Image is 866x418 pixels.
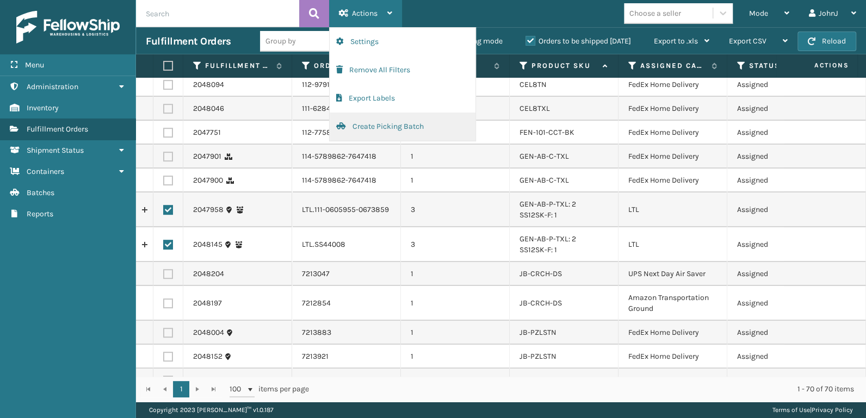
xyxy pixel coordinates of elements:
[618,145,727,169] td: FedEx Home Delivery
[193,269,224,279] a: 2048204
[193,175,223,186] a: 2047900
[618,169,727,192] td: FedEx Home Delivery
[292,121,401,145] td: 112-7758442-8893037
[727,321,836,345] td: Assigned
[292,227,401,262] td: LTL.SS44008
[401,145,510,169] td: 1
[618,97,727,121] td: FedEx Home Delivery
[27,209,53,219] span: Reports
[519,269,562,278] a: JB-CRCH-DS
[193,151,221,162] a: 2047901
[618,227,727,262] td: LTL
[519,245,557,254] a: SS12SK-F: 1
[727,345,836,369] td: Assigned
[292,169,401,192] td: 114-5789862-7647418
[519,128,574,137] a: FEN-101-CCT-BK
[772,402,853,418] div: |
[292,286,401,321] td: 7212854
[324,384,854,395] div: 1 - 70 of 70 items
[401,345,510,369] td: 1
[797,32,856,51] button: Reload
[330,56,475,84] button: Remove All Filters
[729,36,766,46] span: Export CSV
[330,28,475,56] button: Settings
[193,351,222,362] a: 2048152
[531,61,597,71] label: Product SKU
[727,286,836,321] td: Assigned
[330,113,475,141] button: Create Picking Batch
[727,169,836,192] td: Assigned
[205,61,271,71] label: Fulfillment Order Id
[727,369,836,392] td: Assigned
[401,227,510,262] td: 3
[27,146,84,155] span: Shipment Status
[618,286,727,321] td: Amazon Transportation Ground
[27,82,78,91] span: Administration
[618,262,727,286] td: UPS Next Day Air Saver
[292,192,401,227] td: LTL.111-0605955-0673859
[525,36,631,46] label: Orders to be shipped [DATE]
[727,262,836,286] td: Assigned
[292,345,401,369] td: 7213921
[618,321,727,345] td: FedEx Home Delivery
[193,327,224,338] a: 2048004
[749,9,768,18] span: Mode
[292,145,401,169] td: 114-5789862-7647418
[654,36,698,46] span: Export to .xls
[292,97,401,121] td: 111-6284251-0312266
[519,376,582,385] a: JB-UPSRGMN-BLK
[27,188,54,197] span: Batches
[173,381,189,397] a: 1
[618,73,727,97] td: FedEx Home Delivery
[519,152,569,161] a: GEN-AB-C-TXL
[519,234,576,244] a: GEN-AB-P-TXL: 2
[727,73,836,97] td: Assigned
[292,321,401,345] td: 7213883
[292,262,401,286] td: 7213047
[292,369,401,392] td: 7213989
[146,35,231,48] h3: Fulfillment Orders
[27,167,64,176] span: Containers
[401,369,510,392] td: 1
[27,103,59,113] span: Inventory
[618,345,727,369] td: FedEx Home Delivery
[519,352,556,361] a: JB-PZLSTN
[193,239,222,250] a: 2048145
[727,145,836,169] td: Assigned
[401,286,510,321] td: 1
[629,8,681,19] div: Choose a seller
[25,60,44,70] span: Menu
[618,121,727,145] td: FedEx Home Delivery
[193,298,222,309] a: 2048197
[193,375,222,386] a: 2048195
[640,61,706,71] label: Assigned Carrier Service
[519,104,550,113] a: CEL8TXL
[727,227,836,262] td: Assigned
[812,406,853,414] a: Privacy Policy
[193,103,224,114] a: 2048046
[27,124,88,134] span: Fulfillment Orders
[618,192,727,227] td: LTL
[193,79,224,90] a: 2048094
[519,80,547,89] a: CEL8TN
[780,57,855,74] span: Actions
[519,328,556,337] a: JB-PZLSTN
[16,11,120,43] img: logo
[772,406,810,414] a: Terms of Use
[292,73,401,97] td: 112-9791897-3875422
[519,176,569,185] a: GEN-AB-C-TXL
[330,84,475,113] button: Export Labels
[314,61,380,71] label: Order Number
[149,402,274,418] p: Copyright 2023 [PERSON_NAME]™ v 1.0.187
[519,298,562,308] a: JB-CRCH-DS
[727,192,836,227] td: Assigned
[193,127,221,138] a: 2047751
[618,369,727,392] td: UPS Ground
[519,199,576,209] a: GEN-AB-P-TXL: 2
[727,121,836,145] td: Assigned
[749,61,815,71] label: Status
[230,381,309,397] span: items per page
[401,321,510,345] td: 1
[265,35,296,47] div: Group by
[193,204,224,215] a: 2047958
